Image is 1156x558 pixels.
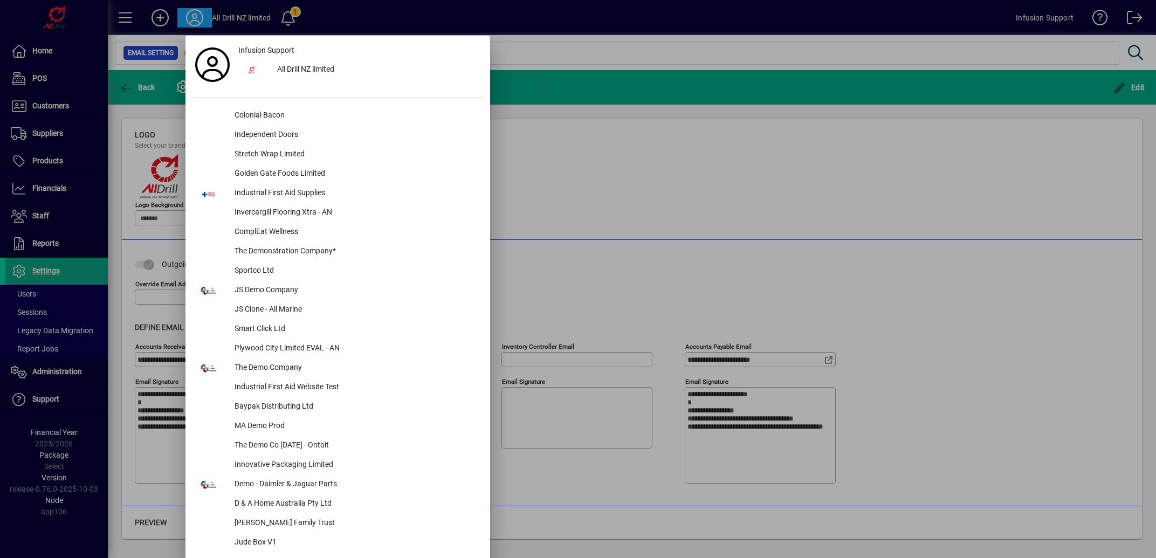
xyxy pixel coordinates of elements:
[191,223,485,242] button: ComplEat Wellness
[11,11,45,45] img: contain
[191,242,485,261] button: The Demonstration Company*
[191,397,485,417] button: Baypak Distributing Ltd
[191,378,485,397] button: Industrial First Aid Website Test
[191,126,485,145] button: Independent Doors
[226,436,485,456] div: The Demo Co [DATE] - Ontoit
[226,494,485,514] div: D & A Home Australia Pty Ltd
[226,106,485,126] div: Colonial Bacon
[11,75,983,85] p: Example email content.
[191,436,485,456] button: The Demo Co [DATE] - Ontoit
[234,41,485,60] a: Infusion Support
[191,494,485,514] button: D & A Home Australia Pty Ltd
[191,417,485,436] button: MA Demo Prod
[226,397,485,417] div: Baypak Distributing Ltd
[226,456,485,475] div: Innovative Packaging Limited
[191,203,485,223] button: Invercargill Flooring Xtra - AN
[191,320,485,339] button: Smart Click Ltd
[191,55,234,74] a: Profile
[191,145,485,164] button: Stretch Wrap Limited
[226,514,485,533] div: [PERSON_NAME] Family Trust
[191,475,485,494] button: Demo - Daimler & Jaguar Parts
[226,300,485,320] div: JS Clone - All Marine
[238,45,294,56] span: Infusion Support
[226,320,485,339] div: Smart Click Ltd
[191,261,485,281] button: Sportco Ltd
[226,359,485,378] div: The Demo Company
[226,378,485,397] div: Industrial First Aid Website Test
[191,300,485,320] button: JS Clone - All Marine
[191,106,485,126] button: Colonial Bacon
[226,533,485,553] div: Jude Box V1
[226,281,485,300] div: JS Demo Company
[226,417,485,436] div: MA Demo Prod
[191,164,485,184] button: Golden Gate Foods Limited
[191,184,485,203] button: Industrial First Aid Supplies
[226,339,485,359] div: Plywood City Limited EVAL - AN
[226,475,485,494] div: Demo - Daimler & Jaguar Parts
[226,184,485,203] div: Industrial First Aid Supplies
[269,60,485,80] div: All Drill NZ limited
[226,126,485,145] div: Independent Doors
[226,261,485,281] div: Sportco Ltd
[191,339,485,359] button: Plywood City Limited EVAL - AN
[191,533,485,553] button: Jude Box V1
[226,164,485,184] div: Golden Gate Foods Limited
[191,514,485,533] button: [PERSON_NAME] Family Trust
[226,203,485,223] div: Invercargill Flooring Xtra - AN
[191,456,485,475] button: Innovative Packaging Limited
[191,281,485,300] button: JS Demo Company
[226,145,485,164] div: Stretch Wrap Limited
[226,242,485,261] div: The Demonstration Company*
[234,60,485,80] button: All Drill NZ limited
[191,359,485,378] button: The Demo Company
[226,223,485,242] div: ComplEat Wellness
